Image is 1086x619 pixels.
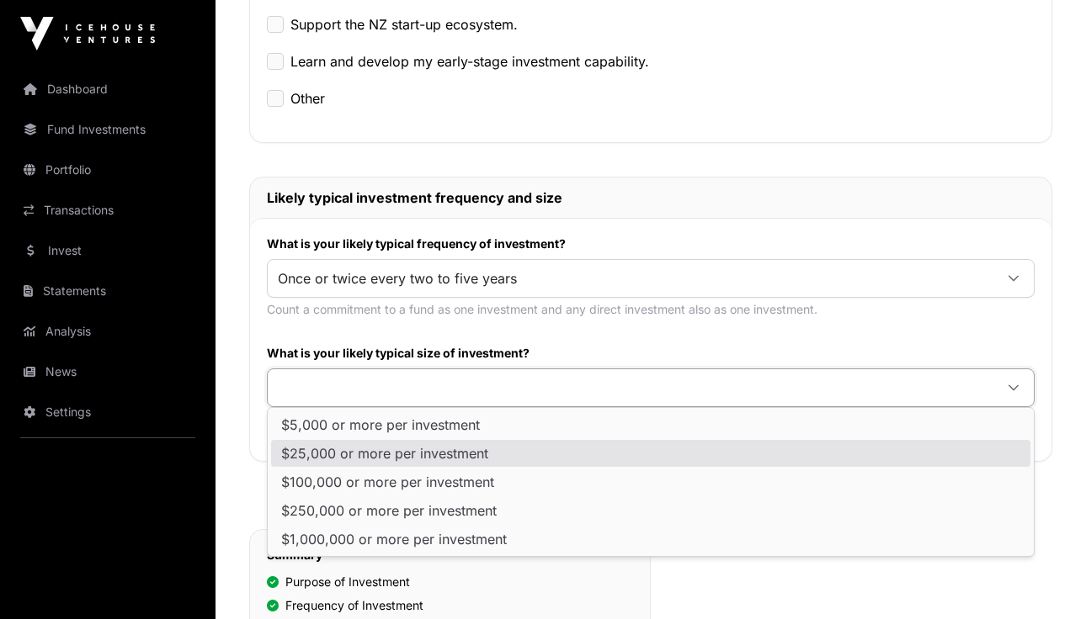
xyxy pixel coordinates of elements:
[267,345,1035,362] label: What is your likely typical size of investment?
[271,468,1030,495] li: $100,000 or more per investment
[271,526,1030,553] li: $1,000,000 or more per investment
[271,497,1030,524] li: $250,000 or more per investment
[13,394,202,431] a: Settings
[267,301,1035,318] p: Count a commitment to a fund as one investment and any direct investment also as one investment.
[13,272,202,309] a: Statements
[13,151,202,188] a: Portfolio
[267,188,1035,208] h2: Likely typical investment frequency and size
[13,313,202,350] a: Analysis
[13,111,202,148] a: Fund Investments
[13,232,202,269] a: Invest
[281,447,488,460] span: $25,000 or more per investment
[13,353,202,390] a: News
[290,88,325,108] label: Other
[13,71,202,108] a: Dashboard
[20,17,155,50] img: Icehouse Ventures Logo
[267,547,633,563] h2: Summary
[271,440,1030,467] li: $25,000 or more per investment
[285,597,423,614] span: Frequency of Investment
[13,192,202,229] a: Transactions
[285,574,410,590] span: Purpose of Investment
[290,51,649,71] label: Learn and develop my early-stage investment capability.
[290,14,518,34] label: Support the NZ start-up ecosystem.
[281,532,507,546] span: $1,000,000 or more per investment
[267,235,1035,252] label: What is your likely typical frequency of investment?
[1002,538,1086,619] iframe: Chat Widget
[281,504,497,517] span: $250,000 or more per investment
[271,411,1030,438] li: $5,000 or more per investment
[268,263,993,294] span: Once or twice every two to five years
[281,418,480,431] span: $5,000 or more per investment
[281,475,494,489] span: $100,000 or more per investment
